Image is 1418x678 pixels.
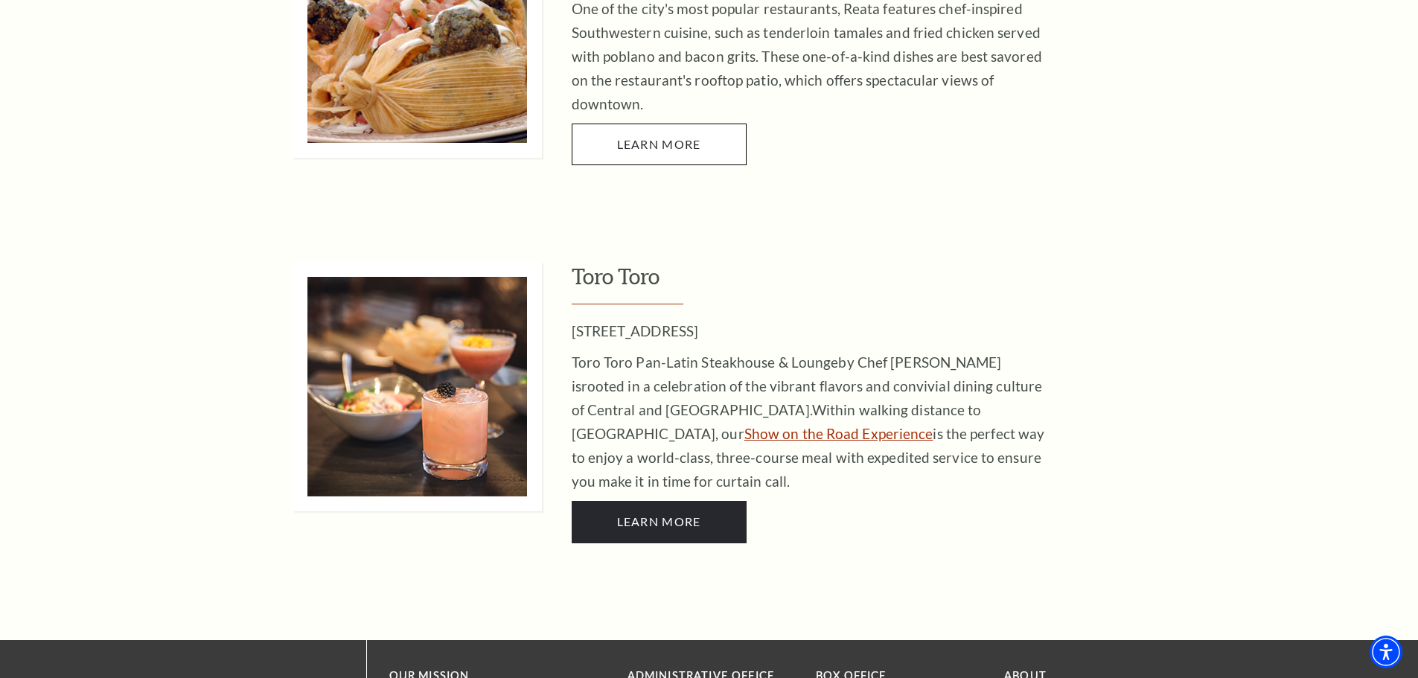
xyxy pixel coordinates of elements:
[293,262,542,511] img: Toro Toro
[572,501,747,543] a: LEARN MORE Toro Toro - open in a new tab
[1370,636,1402,668] div: Accessibility Menu
[572,124,747,165] a: LEARN MORE Reata - open in a new tab
[572,262,1171,304] h3: Toro Toro
[572,351,1055,493] p: Toro Toro Pan-Latin Steakhouse & Lounge rooted in a celebration of the vibrant flavors and conviv...
[617,514,701,528] span: LEARN MORE
[572,319,1055,343] p: [STREET_ADDRESS]
[744,425,933,442] a: Show on the Road Experience - open in a new tab
[617,137,701,151] span: LEARN MORE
